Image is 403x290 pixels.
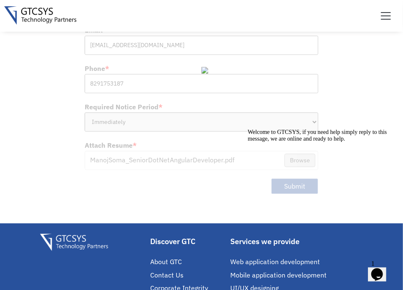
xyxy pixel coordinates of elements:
[150,257,226,267] a: About GTC
[150,270,226,280] a: Contact Us
[201,67,234,73] img: loader.gif
[150,257,182,267] span: About GTC
[150,270,184,280] span: Contact Us
[3,3,154,17] div: Welcome to GTCSYS, if you need help simply reply to this message, we are online and ready to help.
[230,257,378,267] a: Web application development
[3,3,143,16] span: Welcome to GTCSYS, if you need help simply reply to this message, we are online and ready to help.
[230,270,327,280] span: Mobile application development
[4,6,76,25] img: Gtcsys logo
[40,234,108,251] img: Gtcsys Footer Logo
[230,257,320,267] span: Web application development
[150,238,226,245] div: Discover GTC
[230,270,378,280] a: Mobile application development
[368,257,395,282] iframe: chat widget
[244,126,395,252] iframe: chat widget
[230,238,378,245] div: Services we provide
